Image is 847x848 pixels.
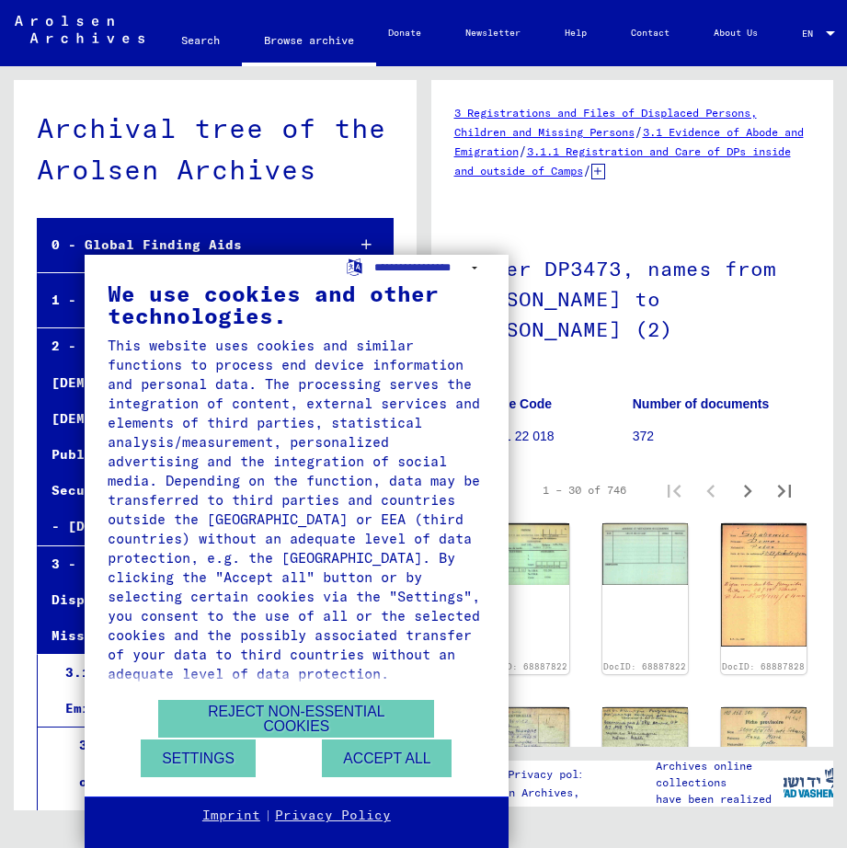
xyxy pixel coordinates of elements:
[108,336,486,683] div: This website uses cookies and similar functions to process end device information and personal da...
[275,807,391,825] a: Privacy Policy
[108,282,486,327] div: We use cookies and other technologies.
[158,700,434,738] button: Reject non-essential cookies
[141,739,256,777] button: Settings
[322,739,452,777] button: Accept all
[202,807,260,825] a: Imprint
